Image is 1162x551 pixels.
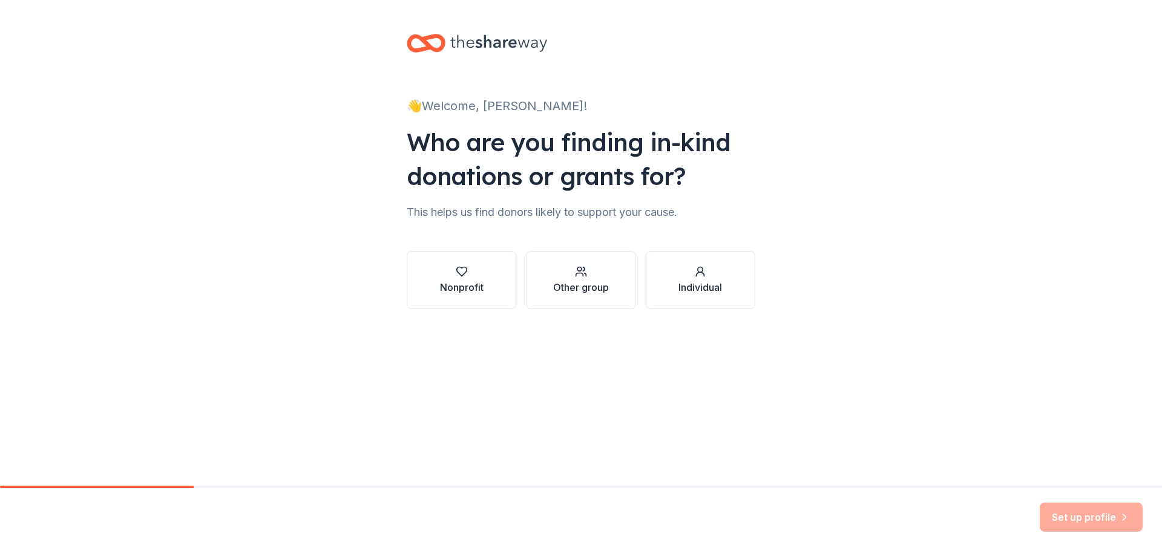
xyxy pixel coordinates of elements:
button: Nonprofit [407,251,516,309]
div: This helps us find donors likely to support your cause. [407,203,755,222]
button: Other group [526,251,635,309]
div: Nonprofit [440,280,484,295]
div: 👋 Welcome, [PERSON_NAME]! [407,96,755,116]
div: Other group [553,280,609,295]
button: Individual [646,251,755,309]
div: Individual [678,280,722,295]
div: Who are you finding in-kind donations or grants for? [407,125,755,193]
